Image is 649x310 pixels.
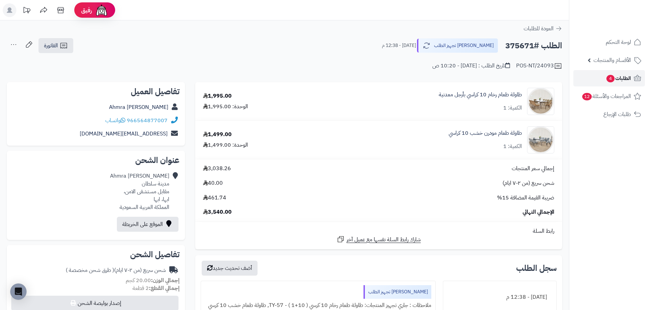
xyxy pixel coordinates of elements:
span: الأقسام والمنتجات [593,55,631,65]
span: رفيق [81,6,92,14]
strong: إجمالي الوزن: [151,276,180,284]
span: الفاتورة [44,42,58,50]
div: الوحدة: 1,995.00 [203,103,248,111]
div: رابط السلة [198,227,559,235]
span: 461.74 [203,194,226,202]
div: 1,995.00 [203,92,232,100]
div: 1,499.00 [203,131,232,138]
span: شارك رابط السلة نفسها مع عميل آخر [346,236,421,244]
span: 40.00 [203,179,223,187]
div: تاريخ الطلب : [DATE] - 10:20 ص [432,62,510,70]
span: إجمالي سعر المنتجات [512,165,554,173]
strong: إجمالي القطع: [149,284,180,292]
img: 1752669954-1-90x90.jpg [527,126,554,153]
small: 20.00 كجم [126,276,180,284]
span: 12 [582,93,592,100]
a: [PERSON_NAME] Ahmra [109,103,168,111]
div: الكمية: 1 [503,143,522,150]
div: Open Intercom Messenger [10,283,27,300]
a: الفاتورة [38,38,73,53]
span: المراجعات والأسئلة [582,92,631,101]
img: 1752664391-1-90x90.jpg [527,88,554,115]
h2: تفاصيل الشحن [12,250,180,259]
div: الوحدة: 1,499.00 [203,141,248,149]
a: لوحة التحكم [573,34,645,50]
span: شحن سريع (من ٢-٧ ايام) [503,179,554,187]
a: طلبات الإرجاع [573,106,645,123]
div: POS-NT/24093 [516,62,562,70]
div: شحن سريع (من ٢-٧ ايام) [66,266,166,274]
a: الطلبات4 [573,70,645,86]
span: 4 [606,75,615,82]
div: [PERSON_NAME] Ahmra مدينة سلطان مقابل مستشفى الامن، ابها، ابها المملكة العربية السعودية [110,172,169,211]
a: العودة للطلبات [524,25,562,33]
a: طاولة طعام مودرن خشب 10 كراسي [449,129,522,137]
span: لوحة التحكم [606,37,631,47]
small: [DATE] - 12:38 م [382,42,416,49]
span: ضريبة القيمة المضافة 15% [497,194,554,202]
a: واتساب [105,116,125,125]
span: ( طرق شحن مخصصة ) [66,266,114,274]
small: 2 قطعة [133,284,180,292]
span: 3,038.26 [203,165,231,173]
div: [PERSON_NAME] تجهيز الطلب [364,285,431,299]
a: [EMAIL_ADDRESS][DOMAIN_NAME] [80,130,168,138]
a: شارك رابط السلة نفسها مع عميل آخر [337,235,421,244]
a: 966564877007 [127,116,168,125]
h2: الطلب #375671 [505,39,562,53]
div: [DATE] - 12:38 م [447,291,552,304]
span: الإجمالي النهائي [523,208,554,216]
a: الموقع على الخريطة [117,217,179,232]
div: الكمية: 1 [503,104,522,112]
h2: عنوان الشحن [12,156,180,164]
span: طلبات الإرجاع [603,110,631,119]
h2: تفاصيل العميل [12,87,180,96]
a: المراجعات والأسئلة12 [573,88,645,104]
a: طاولة طعام رخام 10 كراسي بأرجل معدنية [439,91,522,99]
span: العودة للطلبات [524,25,554,33]
span: 3,540.00 [203,208,232,216]
span: الطلبات [606,74,631,83]
a: تحديثات المنصة [18,3,35,19]
button: أضف تحديث جديد [202,261,258,276]
button: [PERSON_NAME] تجهيز الطلب [417,38,498,53]
h3: سجل الطلب [516,264,557,272]
img: ai-face.png [95,3,108,17]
